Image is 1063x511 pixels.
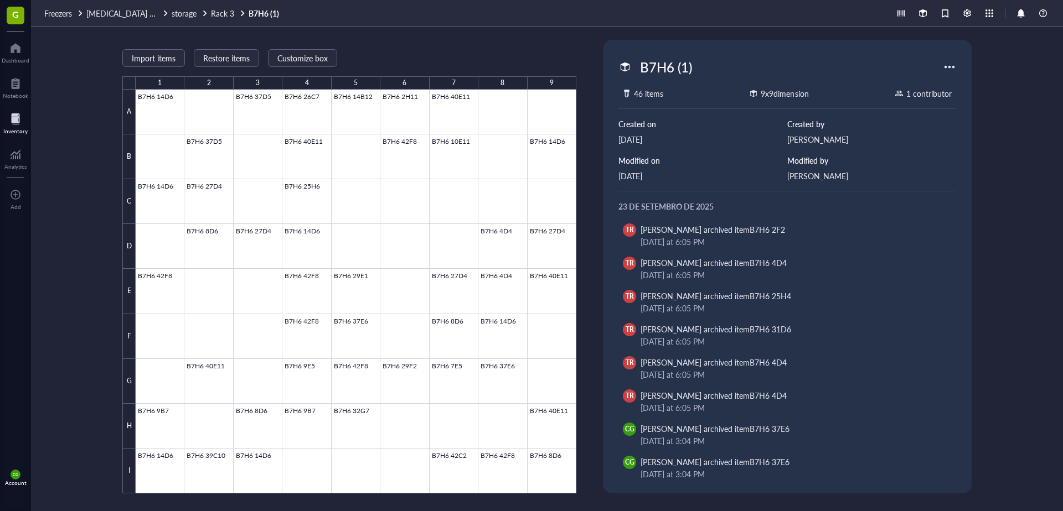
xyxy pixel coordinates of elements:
span: TR [626,391,634,401]
div: 7 [452,76,456,90]
div: B7H6 4D4 [750,390,787,401]
div: 1 contributor [906,87,952,100]
div: Dashboard [2,57,29,64]
div: H [122,404,136,449]
div: 2 [207,76,211,90]
span: Import items [132,54,176,62]
button: Import items [122,49,185,67]
div: Modified on [618,154,787,166]
div: B [122,134,136,179]
span: Rack 3 [211,8,234,19]
a: storageRack 3 [172,8,246,18]
div: B7H6 4D4 [750,257,787,268]
a: Freezers [44,8,84,18]
span: storage [172,8,197,19]
div: [DATE] at 6:05 PM [641,368,943,380]
div: E [122,269,136,314]
div: Created on [618,118,787,130]
div: [DATE] at 6:05 PM [641,401,943,414]
a: B7H6 (1) [249,8,281,18]
div: [PERSON_NAME] [787,133,956,145]
div: B7H6 4D4 [750,357,787,368]
a: Dashboard [2,39,29,64]
span: TR [626,325,634,335]
span: TR [626,258,634,268]
div: [DATE] [618,170,787,182]
div: [DATE] at 6:05 PM [641,269,943,281]
div: [PERSON_NAME] archived item [641,356,787,368]
span: TR [626,291,634,301]
a: Inventory [3,110,28,134]
div: 3 [256,76,260,90]
div: Notebook [3,92,28,99]
div: Created by [787,118,956,130]
div: F [122,314,136,359]
div: D [122,224,136,269]
div: 5 [354,76,358,90]
div: Add [11,204,21,210]
button: Customize box [268,49,337,67]
span: TR [626,225,634,235]
div: G [122,359,136,404]
div: 1 [158,76,162,90]
div: 9 [550,76,554,90]
div: [PERSON_NAME] archived item [641,257,787,269]
span: CG [13,472,18,477]
div: [PERSON_NAME] [787,170,956,182]
div: [PERSON_NAME] archived item [641,223,785,236]
div: B7H6 (1) [635,55,697,79]
div: [DATE] at 3:04 PM [641,468,943,480]
span: Restore items [203,54,250,62]
div: [PERSON_NAME] archived item [641,323,791,335]
span: CG [625,457,634,467]
div: A [122,90,136,134]
div: B7H6 31D6 [750,324,791,335]
span: CG [625,424,634,434]
div: [PERSON_NAME] archived item [641,423,789,435]
span: Customize box [277,54,328,62]
div: Account [5,479,27,486]
span: TR [626,358,634,368]
div: [DATE] at 6:05 PM [641,236,943,248]
div: B7H6 2F2 [750,224,785,235]
div: [DATE] at 6:05 PM [641,335,943,347]
div: Modified by [787,154,956,166]
div: [DATE] [618,133,787,145]
div: [PERSON_NAME] archived item [641,290,791,302]
div: Analytics [4,163,27,170]
span: G [12,7,19,21]
div: [PERSON_NAME] archived item [641,456,789,468]
div: [PERSON_NAME] archived item [641,389,787,401]
div: 9 x 9 dimension [761,87,808,100]
span: Freezers [44,8,72,19]
span: [MEDICAL_DATA] Galileo [86,8,172,19]
div: B7H6 25H4 [750,290,791,301]
div: 6 [403,76,406,90]
div: 46 items [634,87,663,100]
div: [DATE] at 6:05 PM [641,302,943,314]
a: Notebook [3,75,28,99]
div: 23 de setembro de 2025 [618,200,956,212]
div: B7H6 37E6 [750,456,789,467]
div: 4 [305,76,309,90]
div: [DATE] at 3:04 PM [641,435,943,447]
a: Analytics [4,145,27,170]
div: 8 [500,76,504,90]
div: B7H6 37E6 [750,423,789,434]
button: Restore items [194,49,259,67]
div: I [122,449,136,493]
div: Inventory [3,128,28,134]
a: [MEDICAL_DATA] Galileo [86,8,169,18]
div: C [122,179,136,224]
